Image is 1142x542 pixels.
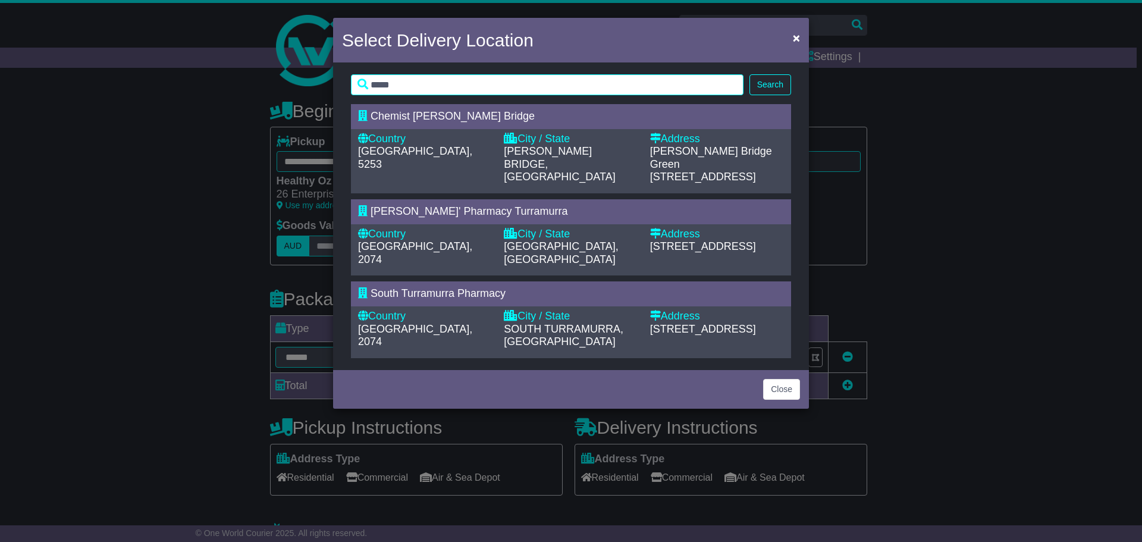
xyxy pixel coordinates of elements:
div: Country [358,228,492,241]
span: Chemist [PERSON_NAME] Bridge [371,110,535,122]
div: Country [358,310,492,323]
span: [STREET_ADDRESS] [650,240,756,252]
h4: Select Delivery Location [342,27,534,54]
div: Country [358,133,492,146]
div: Address [650,133,784,146]
span: [PERSON_NAME]' Pharmacy Turramurra [371,205,568,217]
span: SOUTH TURRAMURRA, [GEOGRAPHIC_DATA] [504,323,623,348]
div: Address [650,228,784,241]
span: [GEOGRAPHIC_DATA], [GEOGRAPHIC_DATA] [504,240,618,265]
span: [GEOGRAPHIC_DATA], 2074 [358,240,472,265]
span: × [793,31,800,45]
span: [PERSON_NAME] Bridge Green [650,145,772,170]
button: Search [749,74,791,95]
span: [STREET_ADDRESS] [650,171,756,183]
div: Address [650,310,784,323]
button: Close [763,379,800,400]
button: Close [787,26,806,50]
span: [PERSON_NAME] BRIDGE, [GEOGRAPHIC_DATA] [504,145,615,183]
div: City / State [504,310,638,323]
div: City / State [504,133,638,146]
span: South Turramurra Pharmacy [371,287,506,299]
span: [STREET_ADDRESS] [650,323,756,335]
span: [GEOGRAPHIC_DATA], 2074 [358,323,472,348]
div: City / State [504,228,638,241]
span: [GEOGRAPHIC_DATA], 5253 [358,145,472,170]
